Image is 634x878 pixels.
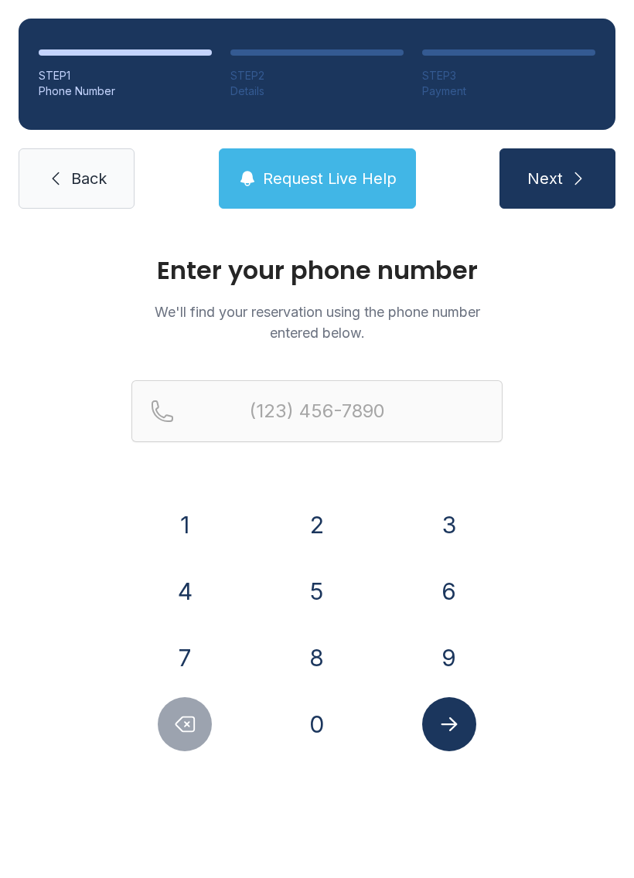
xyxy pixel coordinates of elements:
[39,68,212,83] div: STEP 1
[263,168,397,189] span: Request Live Help
[71,168,107,189] span: Back
[158,697,212,751] button: Delete number
[422,564,476,618] button: 6
[527,168,563,189] span: Next
[230,68,404,83] div: STEP 2
[158,564,212,618] button: 4
[422,631,476,685] button: 9
[158,631,212,685] button: 7
[422,697,476,751] button: Submit lookup form
[290,498,344,552] button: 2
[230,83,404,99] div: Details
[422,83,595,99] div: Payment
[131,380,503,442] input: Reservation phone number
[131,258,503,283] h1: Enter your phone number
[290,631,344,685] button: 8
[290,697,344,751] button: 0
[39,83,212,99] div: Phone Number
[158,498,212,552] button: 1
[290,564,344,618] button: 5
[422,68,595,83] div: STEP 3
[131,301,503,343] p: We'll find your reservation using the phone number entered below.
[422,498,476,552] button: 3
